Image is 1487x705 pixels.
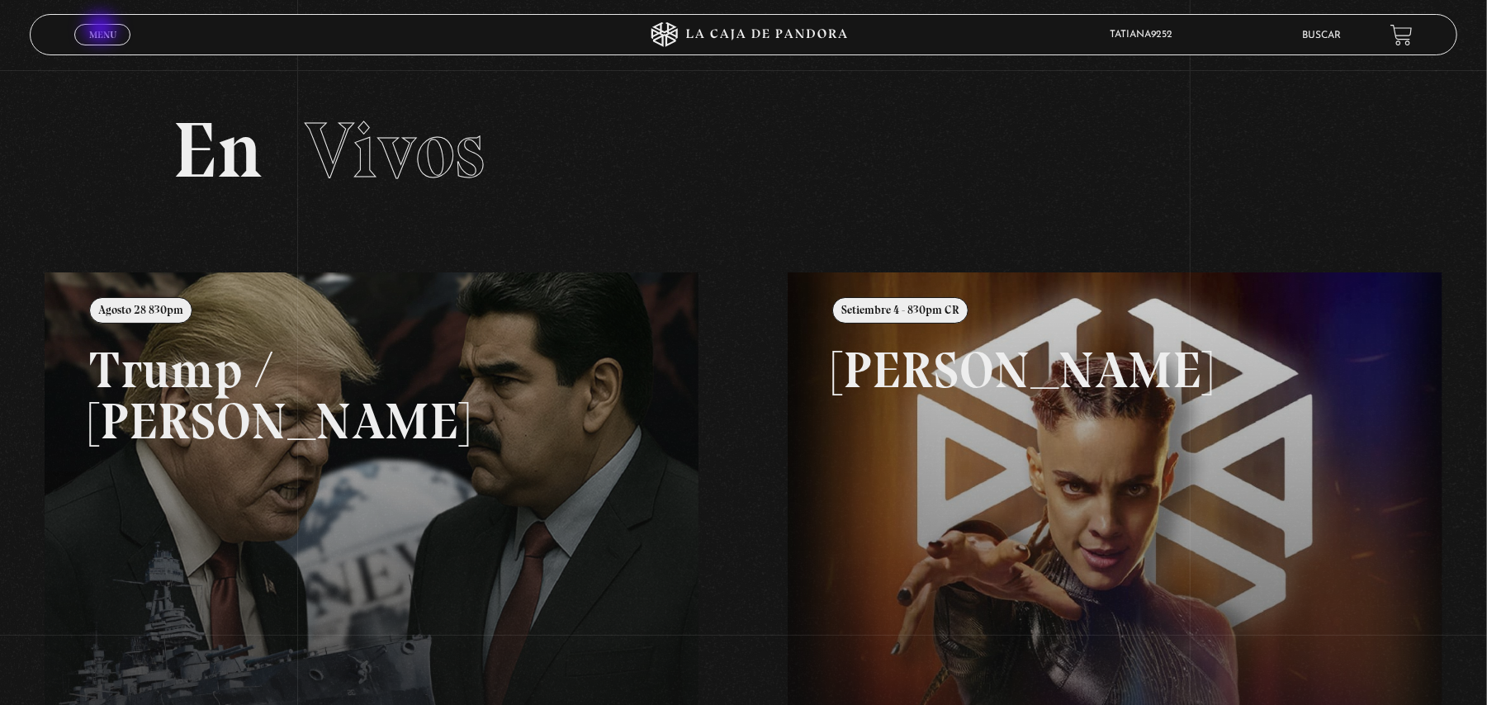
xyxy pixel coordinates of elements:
span: Menu [89,30,116,40]
span: tatiana9252 [1101,30,1189,40]
span: Vivos [305,103,485,197]
span: Cerrar [83,44,122,55]
a: View your shopping cart [1390,24,1413,46]
a: Buscar [1302,31,1341,40]
h2: En [173,111,1314,190]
